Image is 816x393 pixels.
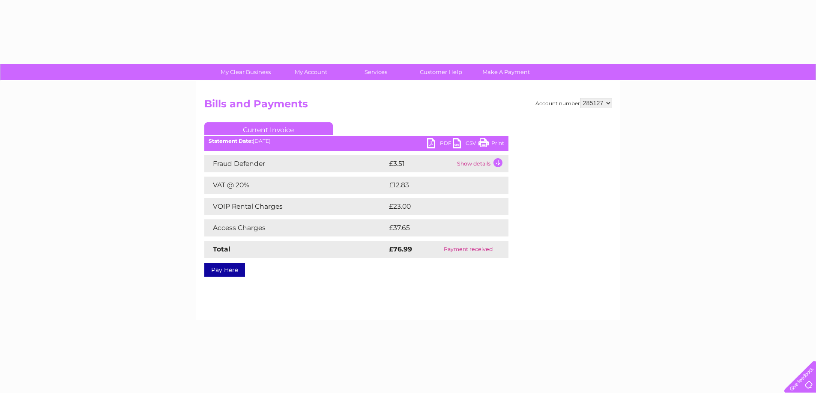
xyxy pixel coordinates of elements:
a: PDF [427,138,453,151]
td: Show details [455,155,508,172]
a: My Clear Business [210,64,281,80]
a: CSV [453,138,478,151]
td: VOIP Rental Charges [204,198,387,215]
a: Pay Here [204,263,245,277]
td: VAT @ 20% [204,177,387,194]
td: £3.51 [387,155,455,172]
a: Make A Payment [471,64,541,80]
td: Fraud Defender [204,155,387,172]
a: Print [478,138,504,151]
a: My Account [275,64,346,80]
div: [DATE] [204,138,508,144]
a: Services [341,64,411,80]
a: Customer Help [406,64,476,80]
td: £23.00 [387,198,491,215]
div: Account number [535,98,612,108]
b: Statement Date: [209,138,253,144]
a: Current Invoice [204,122,333,135]
td: £37.65 [387,219,491,236]
td: Payment received [428,241,508,258]
strong: Total [213,245,230,253]
h2: Bills and Payments [204,98,612,114]
strong: £76.99 [389,245,412,253]
td: £12.83 [387,177,490,194]
td: Access Charges [204,219,387,236]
